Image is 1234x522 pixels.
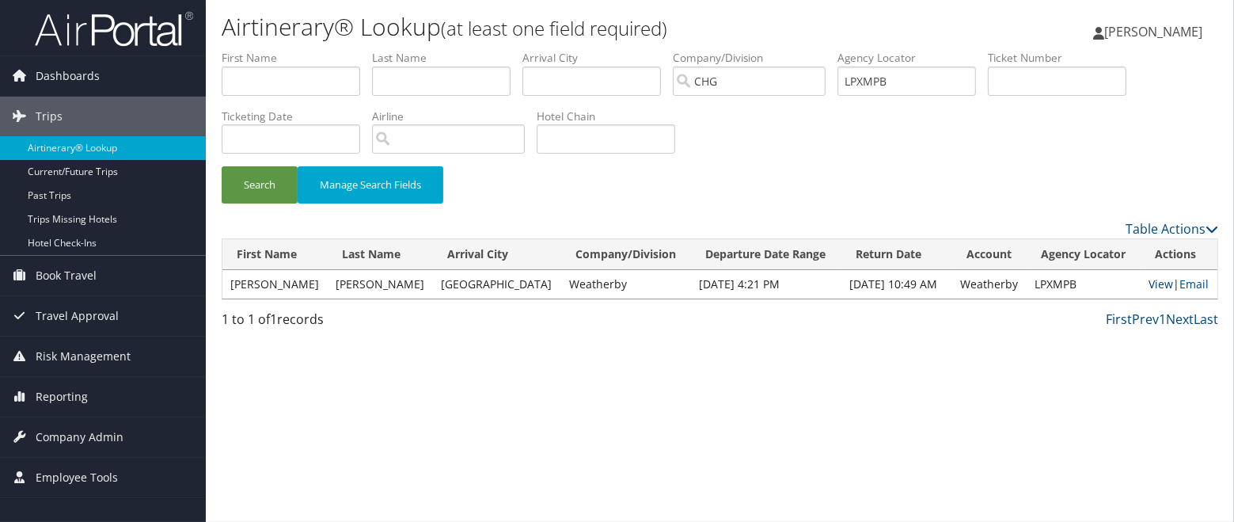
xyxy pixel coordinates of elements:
[36,458,118,497] span: Employee Tools
[36,296,119,336] span: Travel Approval
[298,166,443,204] button: Manage Search Fields
[1027,270,1141,299] td: LPXMPB
[328,239,433,270] th: Last Name: activate to sort column ascending
[36,56,100,96] span: Dashboards
[328,270,433,299] td: [PERSON_NAME]
[36,377,88,417] span: Reporting
[36,337,131,376] span: Risk Management
[952,239,1027,270] th: Account: activate to sort column ascending
[1106,311,1132,328] a: First
[1194,311,1218,328] a: Last
[222,10,886,44] h1: Airtinerary® Lookup
[841,270,952,299] td: [DATE] 10:49 AM
[36,97,63,136] span: Trips
[1027,239,1141,270] th: Agency Locator: activate to sort column ascending
[1132,311,1159,328] a: Prev
[35,10,193,48] img: airportal-logo.png
[1179,276,1209,291] a: Email
[36,256,97,295] span: Book Travel
[952,270,1027,299] td: Weatherby
[561,239,691,270] th: Company/Division
[1104,23,1202,40] span: [PERSON_NAME]
[222,166,298,204] button: Search
[270,311,277,328] span: 1
[433,270,560,299] td: [GEOGRAPHIC_DATA]
[222,109,372,124] label: Ticketing Date
[372,109,537,124] label: Airline
[1141,239,1217,270] th: Actions
[1141,270,1217,299] td: |
[522,50,673,66] label: Arrival City
[222,239,328,270] th: First Name: activate to sort column ascending
[673,50,837,66] label: Company/Division
[372,50,522,66] label: Last Name
[691,239,841,270] th: Departure Date Range: activate to sort column ascending
[433,239,560,270] th: Arrival City: activate to sort column ascending
[222,50,372,66] label: First Name
[1159,311,1166,328] a: 1
[222,270,328,299] td: [PERSON_NAME]
[1093,8,1218,55] a: [PERSON_NAME]
[691,270,841,299] td: [DATE] 4:21 PM
[1166,311,1194,328] a: Next
[222,310,453,337] div: 1 to 1 of records
[1126,220,1218,238] a: Table Actions
[837,50,988,66] label: Agency Locator
[841,239,952,270] th: Return Date: activate to sort column ascending
[537,109,687,124] label: Hotel Chain
[561,270,691,299] td: Weatherby
[988,50,1138,66] label: Ticket Number
[36,417,123,457] span: Company Admin
[1149,276,1173,291] a: View
[441,15,667,41] small: (at least one field required)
